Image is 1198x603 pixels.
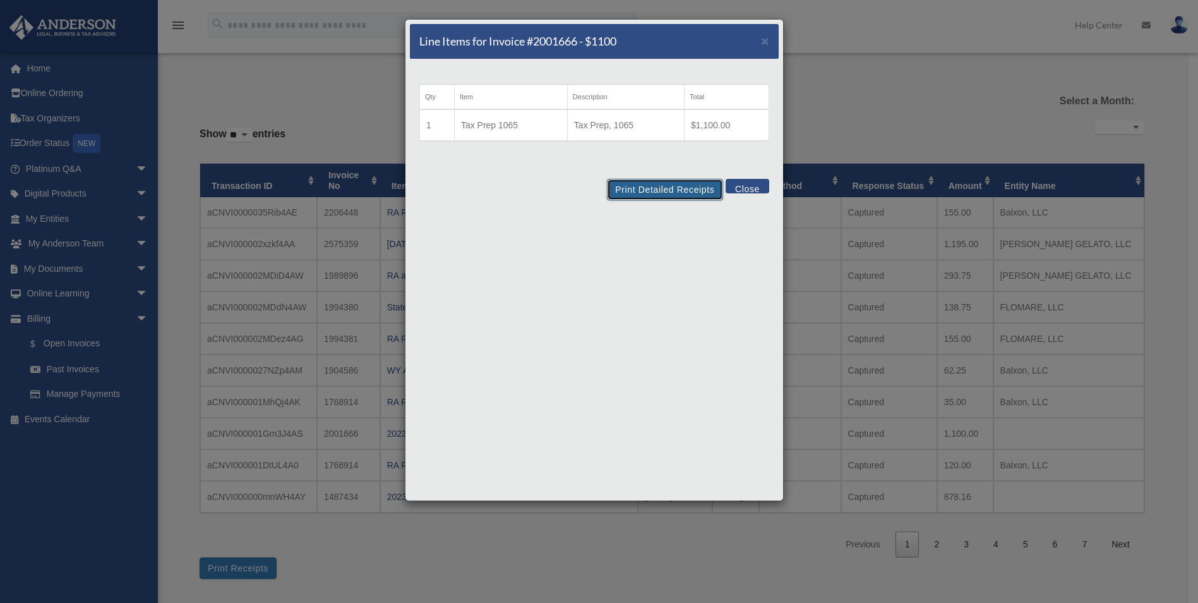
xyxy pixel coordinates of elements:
[685,85,769,110] th: Total
[726,179,769,193] button: Close
[420,85,455,110] th: Qty
[419,33,616,49] h5: Line Items for Invoice #2001666 - $1100
[685,109,769,141] td: $1,100.00
[454,85,567,110] th: Item
[607,179,722,200] button: Print Detailed Receipts
[761,34,769,47] button: Close
[567,109,684,141] td: Tax Prep, 1065
[761,33,769,48] span: ×
[567,85,684,110] th: Description
[454,109,567,141] td: Tax Prep 1065
[420,109,455,141] td: 1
